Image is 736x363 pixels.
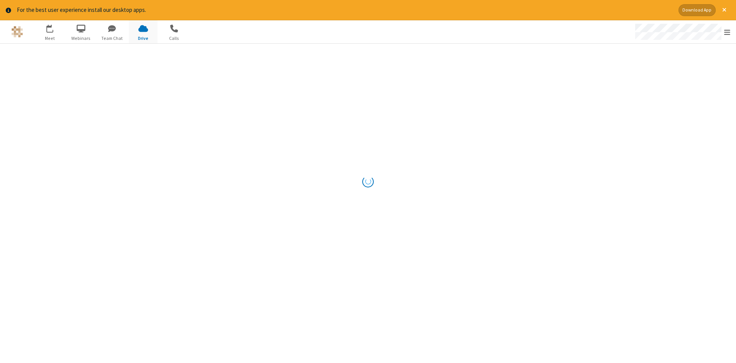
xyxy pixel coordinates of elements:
button: Download App [678,4,716,16]
div: Open menu [628,20,736,43]
span: Webinars [67,35,95,42]
div: 1 [52,25,57,30]
span: Drive [129,35,158,42]
div: For the best user experience install our desktop apps. [17,6,673,15]
img: QA Selenium DO NOT DELETE OR CHANGE [11,26,23,38]
button: Close alert [718,4,730,16]
button: Logo [3,20,31,43]
span: Meet [36,35,64,42]
span: Calls [160,35,189,42]
span: Team Chat [98,35,127,42]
